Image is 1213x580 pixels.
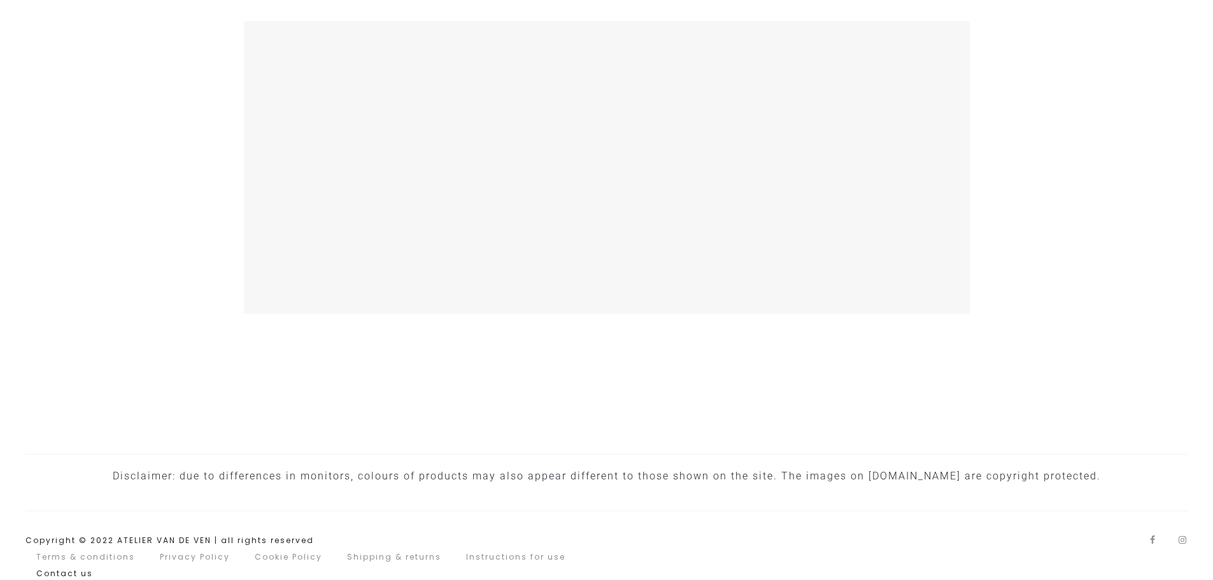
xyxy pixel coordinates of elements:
[36,551,135,562] a: Terms & conditions
[25,532,314,549] div: Copyright © 2022 ATELIER VAN DE VEN | all rights reserved
[466,551,565,562] a: Instructions for use
[160,551,230,562] a: Privacy Policy
[347,551,441,562] a: Shipping & returns
[36,568,93,579] a: Contact us
[255,551,322,562] a: Cookie Policy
